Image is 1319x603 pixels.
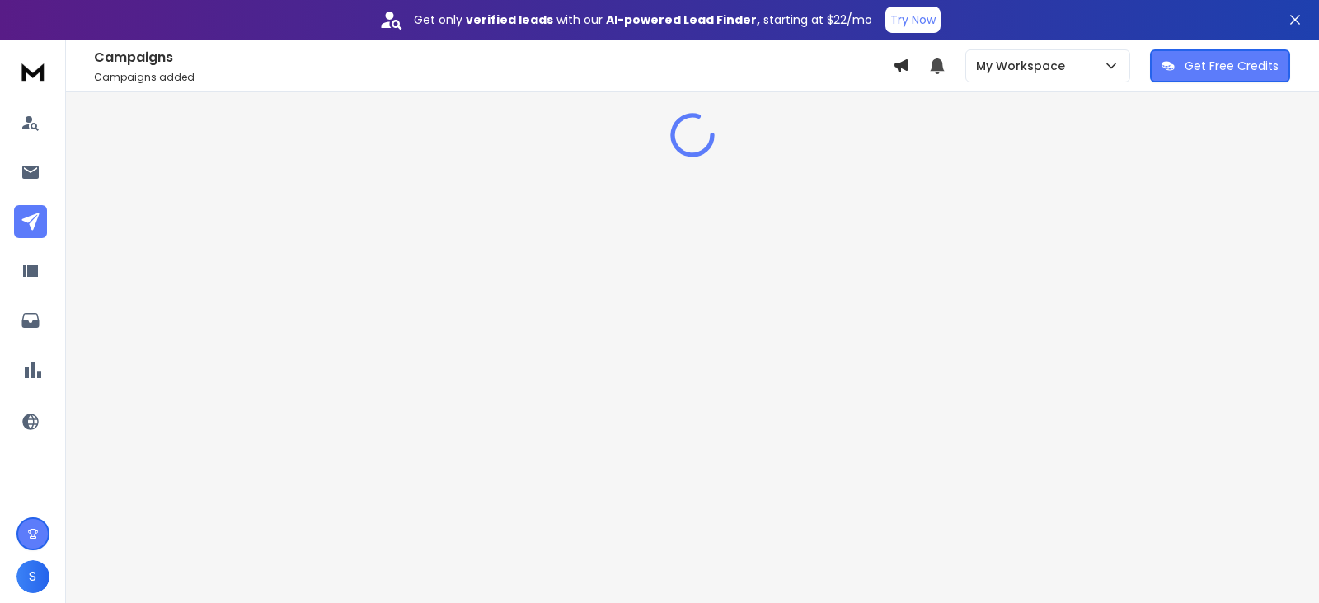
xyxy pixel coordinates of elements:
[606,12,760,28] strong: AI-powered Lead Finder,
[1150,49,1290,82] button: Get Free Credits
[94,48,893,68] h1: Campaigns
[885,7,941,33] button: Try Now
[16,560,49,593] button: S
[976,58,1072,74] p: My Workspace
[94,71,893,84] p: Campaigns added
[890,12,936,28] p: Try Now
[16,56,49,86] img: logo
[466,12,553,28] strong: verified leads
[414,12,872,28] p: Get only with our starting at $22/mo
[1185,58,1279,74] p: Get Free Credits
